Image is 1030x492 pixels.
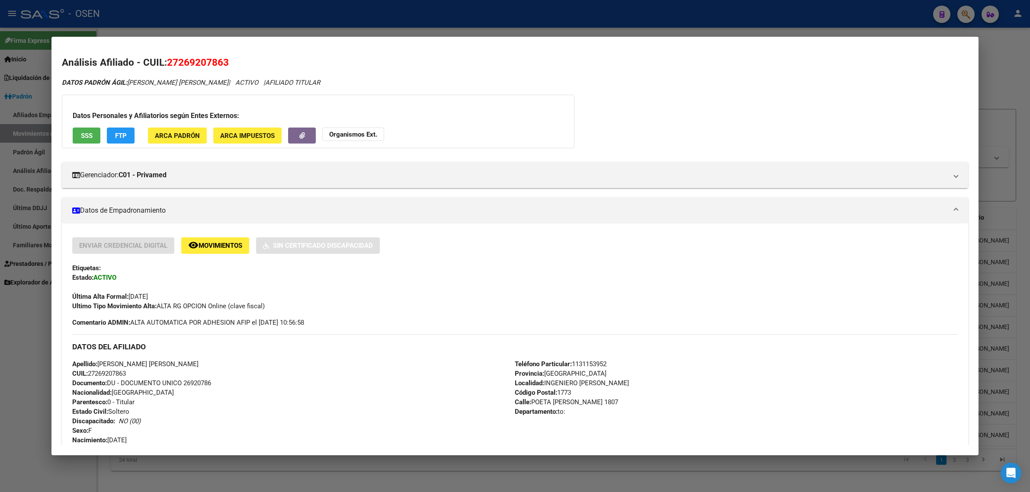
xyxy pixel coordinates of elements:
strong: C01 - Privamed [119,170,167,180]
button: Organismos Ext. [322,128,384,141]
button: Sin Certificado Discapacidad [256,237,380,253]
button: SSS [73,128,100,144]
strong: Apellido: [72,360,97,368]
span: [PERSON_NAME] [PERSON_NAME] [72,360,199,368]
strong: Sexo: [72,427,88,434]
i: NO (00) [119,417,141,425]
span: ALTA AUTOMATICA POR ADHESION AFIP el [DATE] 10:56:58 [72,318,304,327]
strong: Nacimiento: [72,436,107,444]
button: FTP [107,128,135,144]
mat-panel-title: Datos de Empadronamiento [72,205,947,216]
strong: Última Alta Formal: [72,293,128,300]
span: 27269207863 [72,370,126,377]
strong: Estado Civil: [72,408,108,415]
span: ARCA Padrón [155,132,200,140]
strong: Calle: [515,398,531,406]
strong: DATOS PADRÓN ÁGIL: [62,79,127,86]
strong: Comentario ADMIN: [72,319,130,326]
span: Sin Certificado Discapacidad [273,242,373,250]
span: Enviar Credencial Digital [79,242,167,250]
span: [GEOGRAPHIC_DATA] [72,389,174,396]
strong: ACTIVO [93,274,116,281]
i: | ACTIVO | [62,79,320,86]
strong: Provincia: [515,370,544,377]
h3: DATOS DEL AFILIADO [72,342,958,351]
strong: Departamento: [515,408,558,415]
strong: Documento: [72,379,107,387]
span: SSS [81,132,93,140]
span: [DATE] [72,293,148,300]
mat-expansion-panel-header: Gerenciador:C01 - Privamed [62,162,968,188]
mat-icon: remove_red_eye [188,240,199,250]
button: Movimientos [181,237,249,253]
span: [GEOGRAPHIC_DATA] [515,370,606,377]
strong: Código Postal: [515,389,557,396]
mat-expansion-panel-header: Datos de Empadronamiento [62,198,968,224]
mat-panel-title: Gerenciador: [72,170,947,180]
button: Enviar Credencial Digital [72,237,174,253]
span: ARCA Impuestos [220,132,275,140]
h3: Datos Personales y Afiliatorios según Entes Externos: [73,111,564,121]
strong: Localidad: [515,379,544,387]
div: Open Intercom Messenger [1001,463,1021,483]
strong: Organismos Ext. [329,131,377,138]
span: [PERSON_NAME] [PERSON_NAME] [62,79,228,86]
span: AFILIADO TITULAR [265,79,320,86]
span: POETA [PERSON_NAME] 1807 [515,398,618,406]
span: ALTA RG OPCION Online (clave fiscal) [72,302,265,310]
span: F [72,427,92,434]
strong: Teléfono Particular: [515,360,572,368]
span: to: [515,408,565,415]
span: FTP [115,132,127,140]
span: 1131153952 [515,360,606,368]
strong: CUIL: [72,370,88,377]
span: [DATE] [72,436,127,444]
strong: Etiquetas: [72,264,101,272]
strong: Nacionalidad: [72,389,112,396]
span: INGENIERO [PERSON_NAME] [515,379,629,387]
span: Soltero [72,408,129,415]
strong: Ultimo Tipo Movimiento Alta: [72,302,157,310]
h2: Análisis Afiliado - CUIL: [62,55,968,70]
span: 27269207863 [167,57,229,68]
strong: Estado: [72,274,93,281]
button: ARCA Impuestos [213,128,282,144]
strong: Parentesco: [72,398,107,406]
span: DU - DOCUMENTO UNICO 26920786 [72,379,211,387]
span: 0 - Titular [72,398,135,406]
span: 1773 [515,389,571,396]
span: Movimientos [199,242,242,250]
strong: Discapacitado: [72,417,115,425]
button: ARCA Padrón [148,128,207,144]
